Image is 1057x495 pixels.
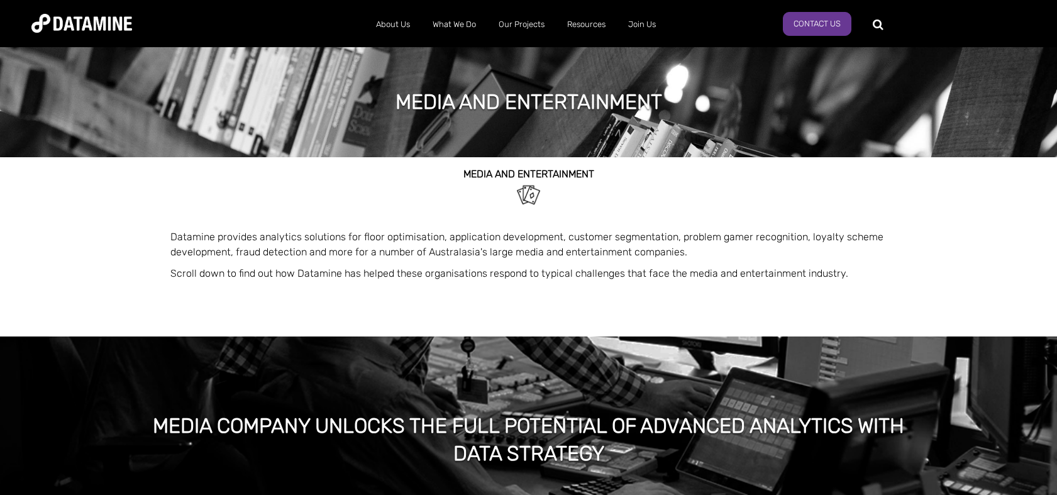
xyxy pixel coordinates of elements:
[514,180,543,208] img: Entertainment-1
[487,8,556,41] a: Our Projects
[365,8,421,41] a: About Us
[617,8,667,41] a: Join Us
[783,12,851,36] a: Contact Us
[421,8,487,41] a: What We Do
[145,412,912,468] h1: Media company unlocks the full potential of advanced analytics with data strategy
[170,169,887,180] h2: Media and ENTERTAINMENT
[556,8,617,41] a: Resources
[396,88,662,116] h1: media and entertainment
[170,230,887,260] p: Datamine provides analytics solutions for floor optimisation, application development, customer s...
[31,14,132,33] img: Datamine
[170,266,887,281] p: Scroll down to find out how Datamine has helped these organisations respond to typical challenges...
